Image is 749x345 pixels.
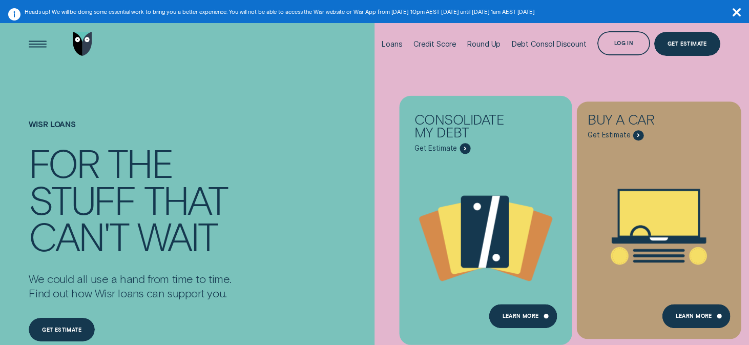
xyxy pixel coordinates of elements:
[413,17,456,70] a: Credit Score
[144,181,227,218] div: that
[413,39,456,49] div: Credit Score
[414,144,457,153] span: Get Estimate
[597,31,650,55] button: Log in
[404,102,568,333] a: Consolidate my debt - Learn more
[73,32,92,55] img: Wisr
[29,272,231,300] p: We could all use a hand from time to time. Find out how Wisr loans can support you.
[414,113,519,143] div: Consolidate my debt
[29,181,135,218] div: stuff
[71,17,94,70] a: Go to home page
[29,144,98,181] div: For
[489,305,557,328] a: Learn more
[29,318,94,341] a: Get estimate
[662,305,731,328] a: Learn More
[137,217,217,254] div: wait
[467,17,501,70] a: Round Up
[654,32,720,55] a: Get Estimate
[108,144,173,181] div: the
[577,102,741,333] a: Buy a car - Learn more
[29,144,231,254] h4: For the stuff that can't wait
[29,120,231,144] h1: Wisr loans
[512,39,587,49] div: Debt Consol Discount
[29,217,128,254] div: can't
[26,32,49,55] button: Open Menu
[382,39,402,49] div: Loans
[467,39,501,49] div: Round Up
[512,17,587,70] a: Debt Consol Discount
[588,113,693,130] div: Buy a car
[588,131,630,140] span: Get Estimate
[382,17,402,70] a: Loans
